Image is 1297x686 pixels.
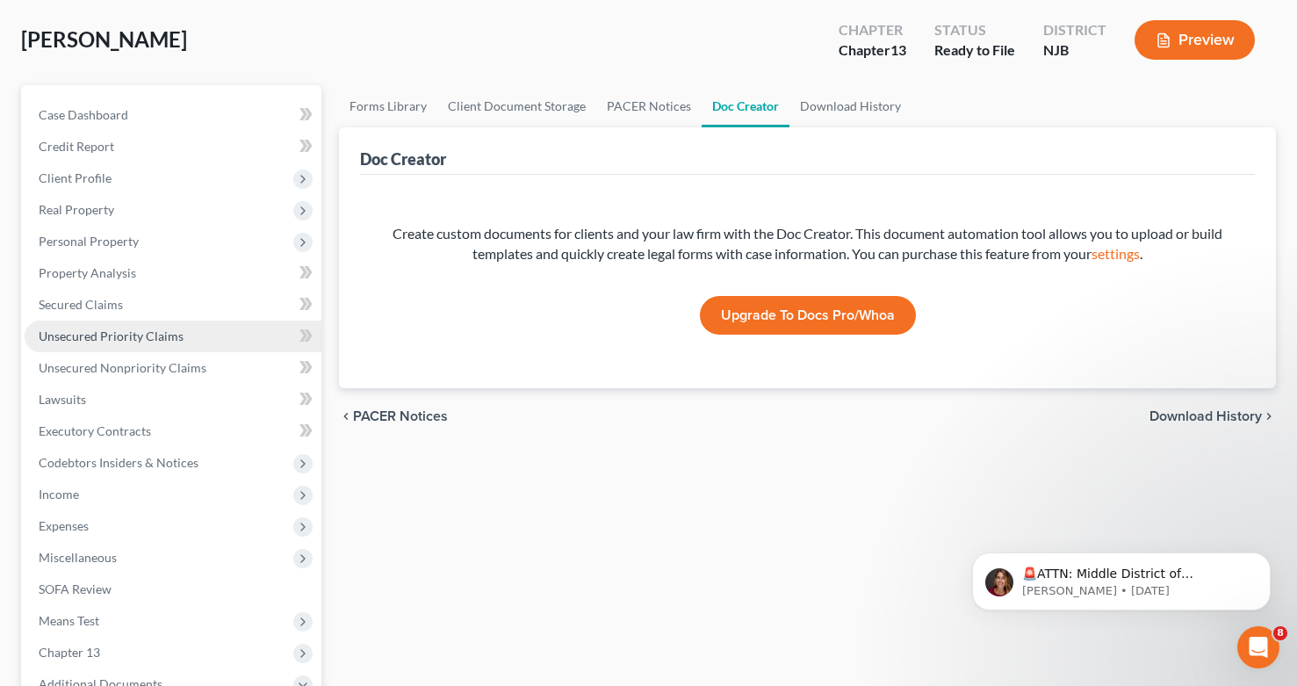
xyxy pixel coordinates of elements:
a: Executory Contracts [25,415,321,447]
a: Unsecured Priority Claims [25,321,321,352]
span: Download History [1149,409,1262,423]
span: Secured Claims [39,297,123,312]
div: NJB [1043,40,1106,61]
a: Credit Report [25,131,321,162]
span: Means Test [39,613,99,628]
a: settings [1092,245,1140,262]
span: SOFA Review [39,581,112,596]
i: chevron_left [339,409,353,423]
span: Miscellaneous [39,550,117,565]
a: Client Document Storage [437,85,596,127]
span: [PERSON_NAME] [21,26,187,52]
span: Codebtors Insiders & Notices [39,455,198,470]
button: Preview [1135,20,1255,60]
a: Forms Library [339,85,437,127]
a: SOFA Review [25,574,321,605]
iframe: Intercom notifications message [946,516,1297,639]
span: Executory Contracts [39,423,151,438]
div: Ready to File [934,40,1015,61]
span: Case Dashboard [39,107,128,122]
div: Status [934,20,1015,40]
span: Client Profile [39,170,112,185]
div: District [1043,20,1106,40]
span: Personal Property [39,234,139,249]
span: Lawsuits [39,392,86,407]
span: Real Property [39,202,114,217]
span: Unsecured Nonpriority Claims [39,360,206,375]
a: PACER Notices [596,85,702,127]
a: Secured Claims [25,289,321,321]
div: Create custom documents for clients and your law firm with the Doc Creator. This document automat... [388,224,1227,264]
button: chevron_left PACER Notices [339,409,448,423]
a: Property Analysis [25,257,321,289]
a: Download History [789,85,912,127]
a: Doc Creator [702,85,789,127]
span: Income [39,487,79,502]
span: Unsecured Priority Claims [39,329,184,343]
a: Upgrade to Docs Pro/Whoa [700,296,916,335]
div: Chapter [839,20,906,40]
span: Property Analysis [39,265,136,280]
a: Lawsuits [25,384,321,415]
span: Chapter 13 [39,645,100,660]
iframe: Intercom live chat [1237,626,1279,668]
div: Chapter [839,40,906,61]
a: Case Dashboard [25,99,321,131]
button: Download History chevron_right [1149,409,1276,423]
span: 8 [1273,626,1287,640]
span: Credit Report [39,139,114,154]
span: 13 [890,41,906,58]
div: Doc Creator [360,148,446,170]
span: Expenses [39,518,89,533]
span: PACER Notices [353,409,448,423]
a: Unsecured Nonpriority Claims [25,352,321,384]
i: chevron_right [1262,409,1276,423]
